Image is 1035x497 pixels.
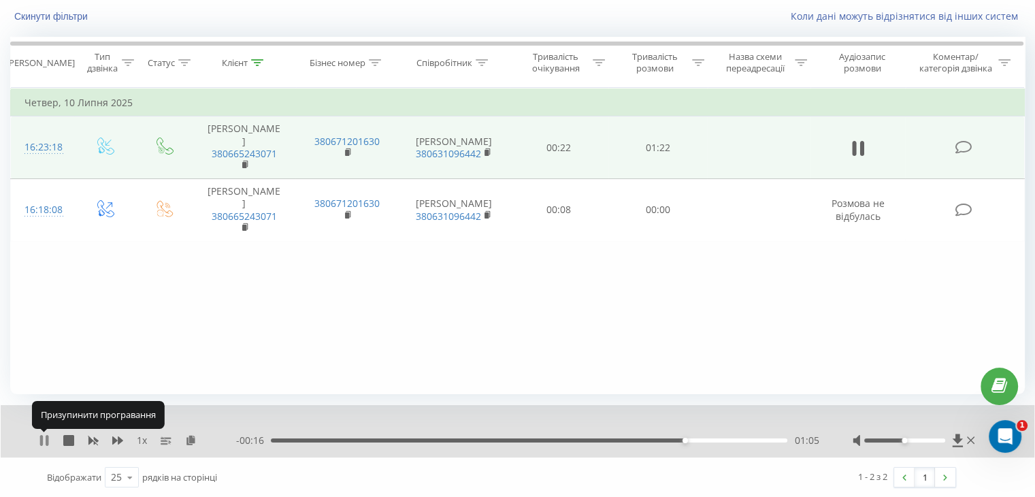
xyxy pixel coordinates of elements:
[510,179,608,242] td: 00:08
[142,471,217,483] span: рядків на сторінці
[10,10,95,22] button: Скинути фільтри
[416,210,481,223] a: 380631096442
[399,179,510,242] td: [PERSON_NAME]
[858,470,887,483] div: 1 - 2 з 2
[6,57,75,69] div: [PERSON_NAME]
[193,116,295,179] td: [PERSON_NAME]
[111,470,122,484] div: 25
[720,51,791,74] div: Назва схеми переадресації
[314,197,380,210] a: 380671201630
[915,51,995,74] div: Коментар/категорія дзвінка
[11,89,1025,116] td: Четвер, 10 Липня 2025
[32,401,165,428] div: Призупинити програвання
[193,179,295,242] td: [PERSON_NAME]
[621,51,689,74] div: Тривалість розмови
[791,10,1025,22] a: Коли дані можуть відрізнятися вiд інших систем
[399,116,510,179] td: [PERSON_NAME]
[212,210,277,223] a: 380665243071
[137,434,147,447] span: 1 x
[823,51,902,74] div: Аудіозапис розмови
[416,57,472,69] div: Співробітник
[832,197,885,222] span: Розмова не відбулась
[222,57,248,69] div: Клієнт
[148,57,175,69] div: Статус
[310,57,365,69] div: Бізнес номер
[989,420,1021,453] iframe: Intercom live chat
[24,134,61,161] div: 16:23:18
[86,51,118,74] div: Тип дзвінка
[683,438,688,443] div: Accessibility label
[794,434,819,447] span: 01:05
[608,179,707,242] td: 00:00
[416,147,481,160] a: 380631096442
[24,197,61,223] div: 16:18:08
[608,116,707,179] td: 01:22
[915,468,935,487] a: 1
[212,147,277,160] a: 380665243071
[902,438,907,443] div: Accessibility label
[47,471,101,483] span: Відображати
[1017,420,1028,431] span: 1
[314,135,380,148] a: 380671201630
[510,116,608,179] td: 00:22
[522,51,590,74] div: Тривалість очікування
[236,434,271,447] span: - 00:16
